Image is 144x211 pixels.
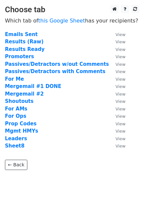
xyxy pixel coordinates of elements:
[116,99,126,104] small: View
[116,54,126,59] small: View
[116,114,126,119] small: View
[5,106,27,112] a: For AMs
[116,47,126,52] small: View
[5,39,43,45] a: Results (Raw)
[116,129,126,134] small: View
[109,113,126,119] a: View
[5,83,61,89] a: Mergemail #1 DONE
[109,121,126,127] a: View
[5,136,27,142] a: Leaders
[109,98,126,104] a: View
[109,76,126,82] a: View
[116,106,126,111] small: View
[5,98,34,104] a: Shoutouts
[5,17,139,24] p: Which tab of has your recipients?
[5,76,24,82] a: For Me
[5,113,26,119] a: For Ops
[5,91,44,97] a: Mergemail #2
[38,18,85,24] a: this Google Sheet
[116,84,126,89] small: View
[109,143,126,149] a: View
[116,144,126,148] small: View
[109,91,126,97] a: View
[5,61,109,67] a: Passives/Detractors w/out Comments
[109,31,126,37] a: View
[5,46,44,52] a: Results Ready
[116,121,126,126] small: View
[116,39,126,44] small: View
[109,128,126,134] a: View
[5,128,38,134] a: Mgmt HMYs
[116,69,126,74] small: View
[116,77,126,82] small: View
[5,5,139,15] h3: Choose tab
[5,68,105,74] a: Passives/Detractors with Comments
[109,106,126,112] a: View
[116,136,126,141] small: View
[109,68,126,74] a: View
[109,46,126,52] a: View
[5,160,27,170] a: ← Back
[116,62,126,67] small: View
[109,83,126,89] a: View
[116,92,126,97] small: View
[5,121,37,127] a: Prop Codes
[116,32,126,37] small: View
[109,136,126,142] a: View
[5,143,24,149] a: Sheet8
[5,31,38,37] a: Emails Sent
[109,61,126,67] a: View
[109,39,126,45] a: View
[109,54,126,60] a: View
[5,54,34,60] a: Promoters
